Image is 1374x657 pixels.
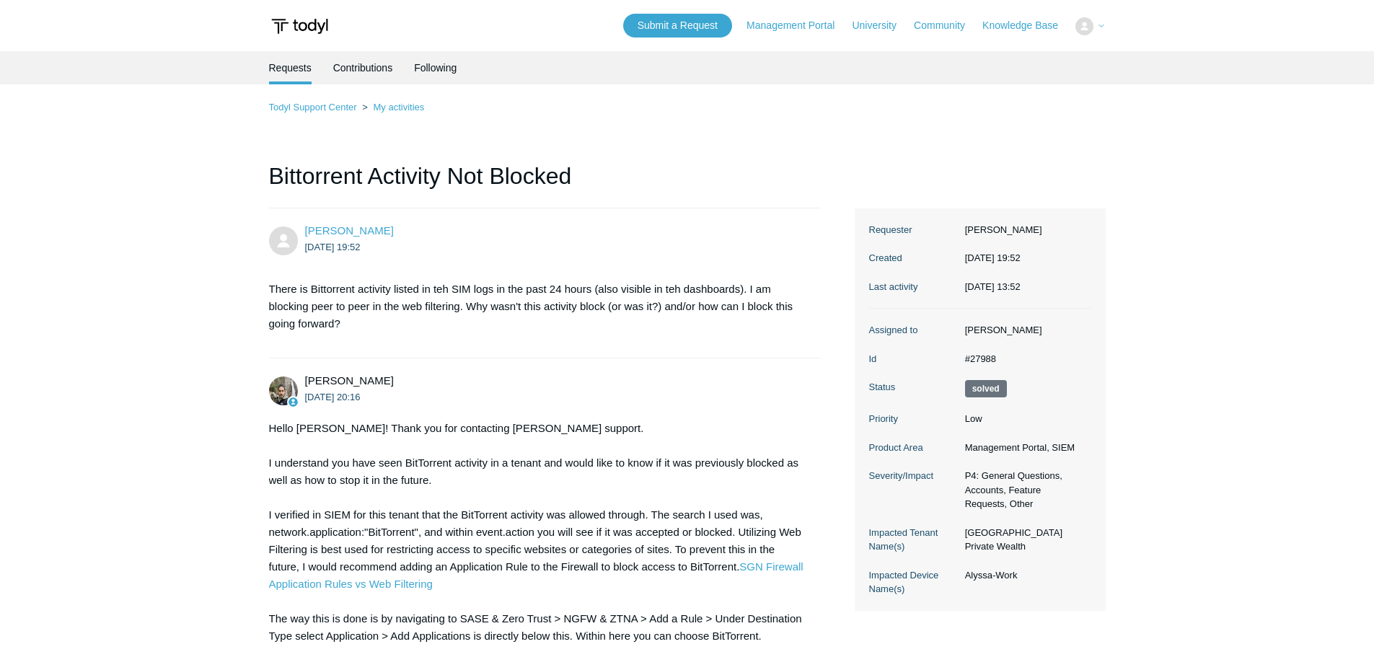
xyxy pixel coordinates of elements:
dd: P4: General Questions, Accounts, Feature Requests, Other [958,469,1091,511]
dt: Id [869,352,958,366]
li: Todyl Support Center [269,102,360,113]
dt: Product Area [869,441,958,455]
time: 2025-09-11T13:52:55+00:00 [965,281,1021,292]
dt: Impacted Tenant Name(s) [869,526,958,554]
dd: [PERSON_NAME] [958,223,1091,237]
span: Michael Tjader [305,374,394,387]
a: [PERSON_NAME] [305,224,394,237]
dd: #27988 [958,352,1091,366]
p: There is Bittorrent activity listed in teh SIM logs in the past 24 hours (also visible in teh das... [269,281,807,332]
dd: [PERSON_NAME] [958,323,1091,338]
dd: Management Portal, SIEM [958,441,1091,455]
dt: Assigned to [869,323,958,338]
h1: Bittorrent Activity Not Blocked [269,159,822,208]
a: Community [914,18,979,33]
dd: Low [958,412,1091,426]
a: SGN Firewall Application Rules vs Web Filtering [269,560,803,590]
dt: Status [869,380,958,394]
li: My activities [359,102,424,113]
img: Todyl Support Center Help Center home page [269,13,330,40]
a: Following [414,51,457,84]
dt: Impacted Device Name(s) [869,568,958,596]
a: My activities [373,102,424,113]
a: Submit a Request [623,14,732,38]
dd: [GEOGRAPHIC_DATA] Private Wealth [958,526,1091,554]
time: 2025-09-08T20:16:48Z [305,392,361,402]
span: Brian Rohllf [305,224,394,237]
a: Knowledge Base [982,18,1073,33]
a: Management Portal [747,18,849,33]
dt: Created [869,251,958,265]
time: 2025-09-08T19:52:29+00:00 [965,252,1021,263]
dt: Priority [869,412,958,426]
li: Requests [269,51,312,84]
a: Todyl Support Center [269,102,357,113]
dt: Severity/Impact [869,469,958,483]
span: This request has been solved [965,380,1007,397]
a: University [852,18,910,33]
dt: Last activity [869,280,958,294]
dt: Requester [869,223,958,237]
dd: Alyssa-Work [958,568,1091,583]
time: 2025-09-08T19:52:29Z [305,242,361,252]
a: Contributions [333,51,393,84]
